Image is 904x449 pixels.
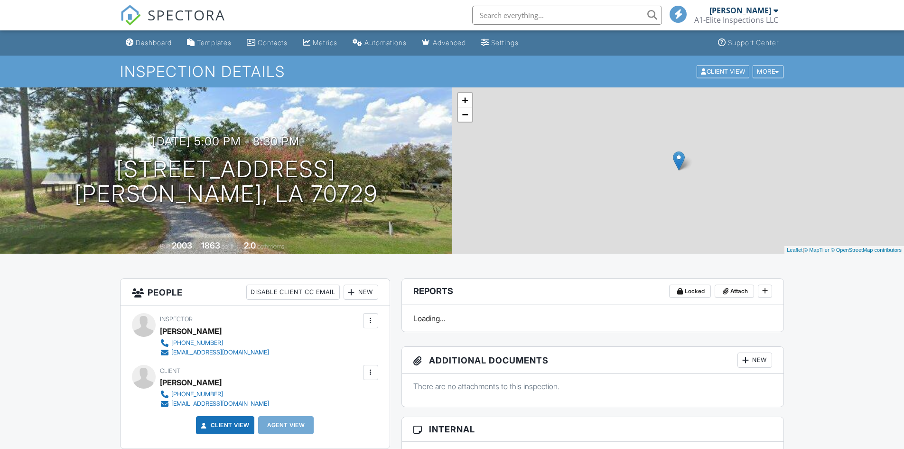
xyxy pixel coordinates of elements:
a: [EMAIL_ADDRESS][DOMAIN_NAME] [160,348,269,357]
img: The Best Home Inspection Software - Spectora [120,5,141,26]
div: [PERSON_NAME] [160,324,222,338]
a: Contacts [243,34,291,52]
a: Dashboard [122,34,176,52]
div: 2.0 [244,240,256,250]
a: Metrics [299,34,341,52]
h3: [DATE] 5:00 pm - 8:30 pm [152,135,299,148]
div: [PHONE_NUMBER] [171,391,223,398]
a: Client View [199,420,250,430]
div: New [737,353,772,368]
a: Client View [696,67,752,75]
div: 1863 [201,240,220,250]
div: [EMAIL_ADDRESS][DOMAIN_NAME] [171,400,269,408]
a: Automations (Basic) [349,34,410,52]
a: Zoom out [458,107,472,122]
span: Client [160,367,180,374]
span: bathrooms [257,243,284,250]
h3: Additional Documents [402,347,784,374]
h3: Internal [402,417,784,442]
a: © MapTiler [804,247,829,253]
a: Leaflet [787,247,802,253]
p: There are no attachments to this inspection. [413,381,773,392]
div: Contacts [258,38,288,47]
a: SPECTORA [120,13,225,33]
a: Templates [183,34,235,52]
div: Client View [697,65,749,78]
a: [PHONE_NUMBER] [160,390,269,399]
div: Disable Client CC Email [246,285,340,300]
div: New [344,285,378,300]
div: | [784,246,904,254]
a: Support Center [714,34,783,52]
span: Built [160,243,170,250]
div: 2003 [172,240,192,250]
div: Support Center [728,38,779,47]
span: sq. ft. [222,243,235,250]
h1: [STREET_ADDRESS] [PERSON_NAME], LA 70729 [75,157,378,207]
div: [PERSON_NAME] [160,375,222,390]
h3: People [121,279,390,306]
div: Metrics [313,38,337,47]
input: Search everything... [472,6,662,25]
a: Zoom in [458,93,472,107]
div: [PERSON_NAME] [709,6,771,15]
div: [EMAIL_ADDRESS][DOMAIN_NAME] [171,349,269,356]
a: © OpenStreetMap contributors [831,247,902,253]
a: [PHONE_NUMBER] [160,338,269,348]
a: [EMAIL_ADDRESS][DOMAIN_NAME] [160,399,269,409]
h1: Inspection Details [120,63,784,80]
div: Automations [364,38,407,47]
span: Inspector [160,315,193,323]
div: Advanced [433,38,466,47]
a: Settings [477,34,522,52]
div: Settings [491,38,519,47]
div: [PHONE_NUMBER] [171,339,223,347]
div: More [753,65,783,78]
a: Advanced [418,34,470,52]
div: Dashboard [136,38,172,47]
span: SPECTORA [148,5,225,25]
div: Templates [197,38,232,47]
div: A1-Elite Inspections LLC [694,15,778,25]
